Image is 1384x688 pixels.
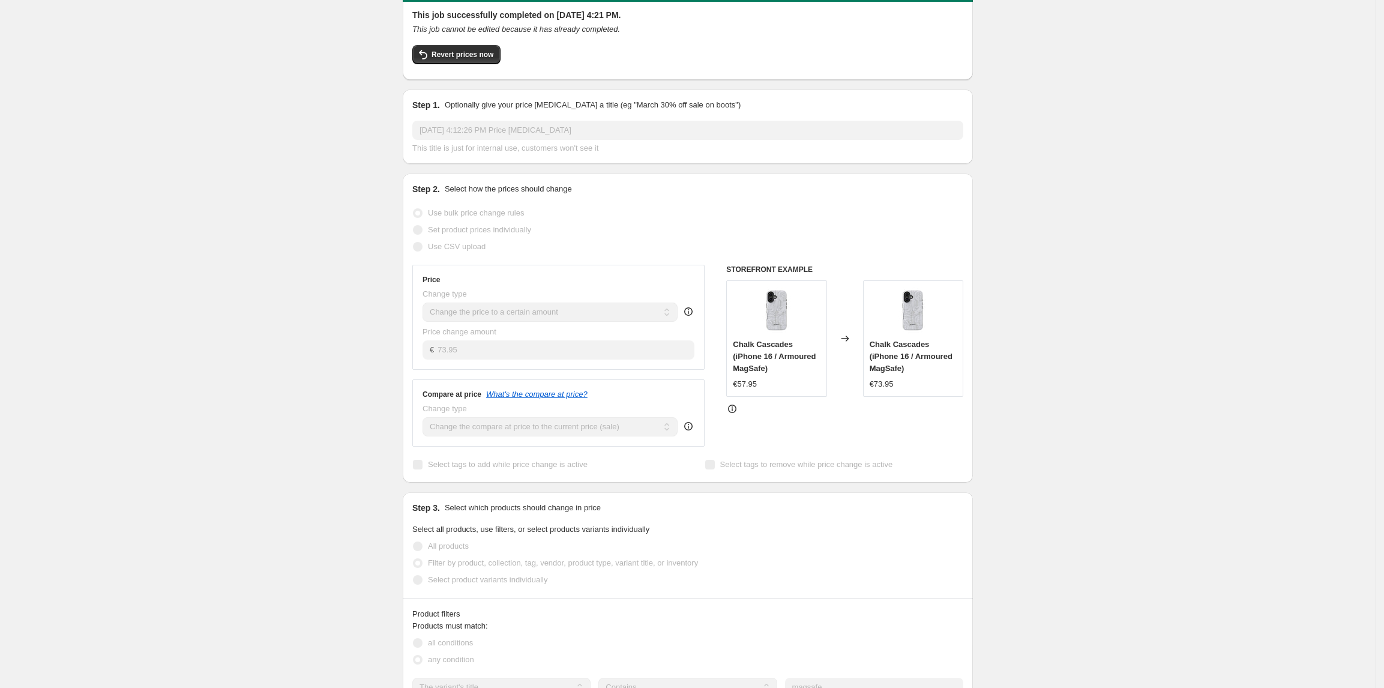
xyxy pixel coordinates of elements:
[445,99,741,111] p: Optionally give your price [MEDICAL_DATA] a title (eg "March 30% off sale on boots")
[428,542,469,551] span: All products
[423,404,467,413] span: Change type
[428,575,547,584] span: Select product variants individually
[720,460,893,469] span: Select tags to remove while price change is active
[870,379,894,388] span: €73.95
[733,379,757,388] span: €57.95
[889,287,937,335] img: Chalk-cascades_i16-tough-p1_80x.jpg
[726,265,963,274] h6: STOREFRONT EXAMPLE
[682,306,694,318] div: help
[733,340,816,373] span: Chalk Cascades (iPhone 16 / Armoured MagSafe)
[428,460,588,469] span: Select tags to add while price change is active
[412,99,440,111] h2: Step 1.
[412,525,649,534] span: Select all products, use filters, or select products variants individually
[412,608,963,620] div: Product filters
[428,225,531,234] span: Set product prices individually
[412,502,440,514] h2: Step 3.
[428,655,474,664] span: any condition
[428,558,698,567] span: Filter by product, collection, tag, vendor, product type, variant title, or inventory
[412,121,963,140] input: 30% off holiday sale
[412,143,598,152] span: This title is just for internal use, customers won't see it
[438,340,694,360] input: 80.00
[682,420,694,432] div: help
[430,345,434,354] span: €
[870,340,952,373] span: Chalk Cascades (iPhone 16 / Armoured MagSafe)
[412,25,620,34] i: This job cannot be edited because it has already completed.
[412,183,440,195] h2: Step 2.
[445,183,572,195] p: Select how the prices should change
[423,390,481,399] h3: Compare at price
[423,275,440,285] h3: Price
[428,242,486,251] span: Use CSV upload
[412,45,501,64] button: Revert prices now
[486,390,588,399] button: What's the compare at price?
[428,638,473,647] span: all conditions
[428,208,524,217] span: Use bulk price change rules
[423,289,467,298] span: Change type
[412,621,488,630] span: Products must match:
[412,9,963,21] h2: This job successfully completed on [DATE] 4:21 PM.
[432,50,493,59] span: Revert prices now
[753,287,801,335] img: Chalk-cascades_i16-tough-p1_80x.jpg
[445,502,601,514] p: Select which products should change in price
[423,327,496,336] span: Price change amount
